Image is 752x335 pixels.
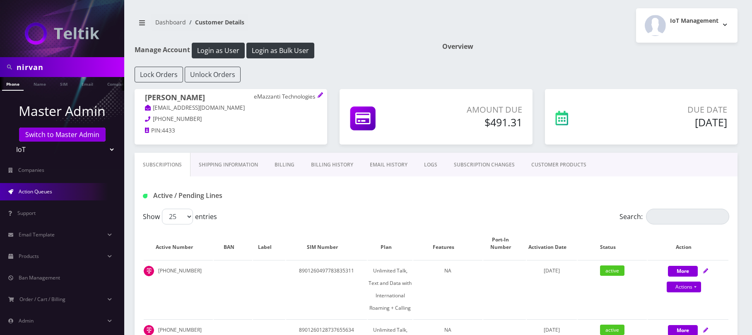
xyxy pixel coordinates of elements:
td: Unlimited Talk, Text and Data with International Roaming + Calling [368,260,412,318]
a: [EMAIL_ADDRESS][DOMAIN_NAME] [145,104,245,112]
button: IoT Management [636,8,738,43]
a: Billing [266,153,303,177]
span: Companies [18,166,44,174]
li: Customer Details [186,18,244,27]
h1: Active / Pending Lines [143,192,330,200]
button: Unlock Orders [185,67,241,82]
th: Active Number: activate to sort column ascending [144,228,213,259]
a: Login as Bulk User [246,45,314,54]
a: EMAIL HISTORY [362,153,416,177]
th: Port-In Number: activate to sort column ascending [483,228,526,259]
a: CUSTOMER PRODUCTS [523,153,595,177]
h1: Manage Account [135,43,430,58]
a: Subscriptions [135,153,190,177]
th: Status: activate to sort column ascending [578,228,647,259]
img: Active / Pending Lines [143,194,147,198]
span: active [600,265,624,276]
a: Shipping Information [190,153,266,177]
a: Billing History [303,153,362,177]
span: [DATE] [544,326,560,333]
td: [PHONE_NUMBER] [144,260,213,318]
img: t_img.png [144,266,154,276]
label: Search: [619,209,729,224]
input: Search: [646,209,729,224]
button: Lock Orders [135,67,183,82]
p: Due Date [617,104,727,116]
p: eMazzanti Technologies [254,93,317,101]
a: Phone [2,77,24,91]
button: Login as Bulk User [246,43,314,58]
span: Order / Cart / Billing [19,296,65,303]
th: Plan: activate to sort column ascending [368,228,412,259]
span: [PHONE_NUMBER] [153,115,202,123]
h5: $491.31 [427,116,522,128]
h1: Overview [442,43,738,51]
a: Dashboard [155,18,186,26]
span: Email Template [19,231,55,238]
span: Action Queues [19,188,52,195]
th: BAN: activate to sort column ascending [214,228,252,259]
span: Products [19,253,39,260]
a: Switch to Master Admin [19,128,106,142]
a: SUBSCRIPTION CHANGES [446,153,523,177]
a: Company [103,77,131,90]
p: Amount Due [427,104,522,116]
td: NA [413,260,482,318]
a: Name [29,77,50,90]
span: Admin [19,317,34,324]
a: SIM [56,77,72,90]
span: active [600,325,624,335]
h2: IoT Management [670,17,718,24]
label: Show entries [143,209,217,224]
a: LOGS [416,153,446,177]
a: PIN: [145,127,162,135]
select: Showentries [162,209,193,224]
a: Login as User [190,45,246,54]
span: Ban Management [19,274,60,281]
button: Login as User [192,43,245,58]
span: [DATE] [544,267,560,274]
span: 4433 [162,127,175,134]
th: Activation Date: activate to sort column ascending [527,228,577,259]
button: More [668,266,698,277]
span: Support [17,210,36,217]
input: Search in Company [17,59,122,75]
h5: [DATE] [617,116,727,128]
th: Label: activate to sort column ascending [253,228,285,259]
img: IoT [25,22,99,45]
a: Actions [667,282,701,292]
td: 8901260497783835311 [286,260,367,318]
h1: [PERSON_NAME] [145,93,317,104]
th: Features: activate to sort column ascending [413,228,482,259]
th: Action: activate to sort column ascending [648,228,728,259]
nav: breadcrumb [135,14,430,37]
th: SIM Number: activate to sort column ascending [286,228,367,259]
a: Email [77,77,97,90]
